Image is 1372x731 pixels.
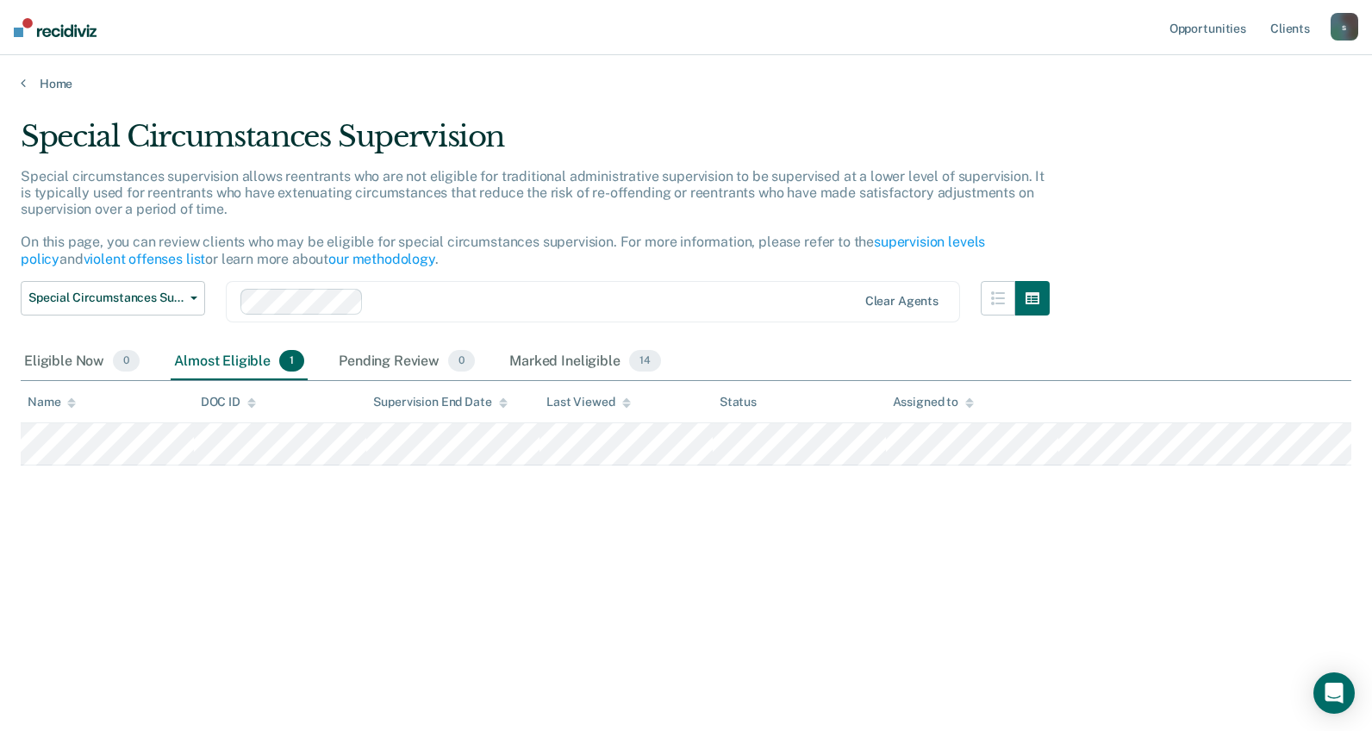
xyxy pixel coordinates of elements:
[171,343,308,381] div: Almost Eligible1
[21,281,205,316] button: Special Circumstances Supervision
[21,76,1351,91] a: Home
[201,395,256,409] div: DOC ID
[506,343,664,381] div: Marked Ineligible14
[629,350,661,372] span: 14
[328,251,435,267] a: our methodology
[546,395,630,409] div: Last Viewed
[21,119,1050,168] div: Special Circumstances Supervision
[84,251,206,267] a: violent offenses list
[335,343,478,381] div: Pending Review0
[28,291,184,305] span: Special Circumstances Supervision
[113,350,140,372] span: 0
[865,294,939,309] div: Clear agents
[1313,672,1355,714] div: Open Intercom Messenger
[28,395,76,409] div: Name
[893,395,974,409] div: Assigned to
[14,18,97,37] img: Recidiviz
[21,234,985,266] a: supervision levels policy
[279,350,304,372] span: 1
[373,395,507,409] div: Supervision End Date
[21,343,143,381] div: Eligible Now0
[21,168,1045,267] p: Special circumstances supervision allows reentrants who are not eligible for traditional administ...
[448,350,475,372] span: 0
[1331,13,1358,41] button: s
[720,395,757,409] div: Status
